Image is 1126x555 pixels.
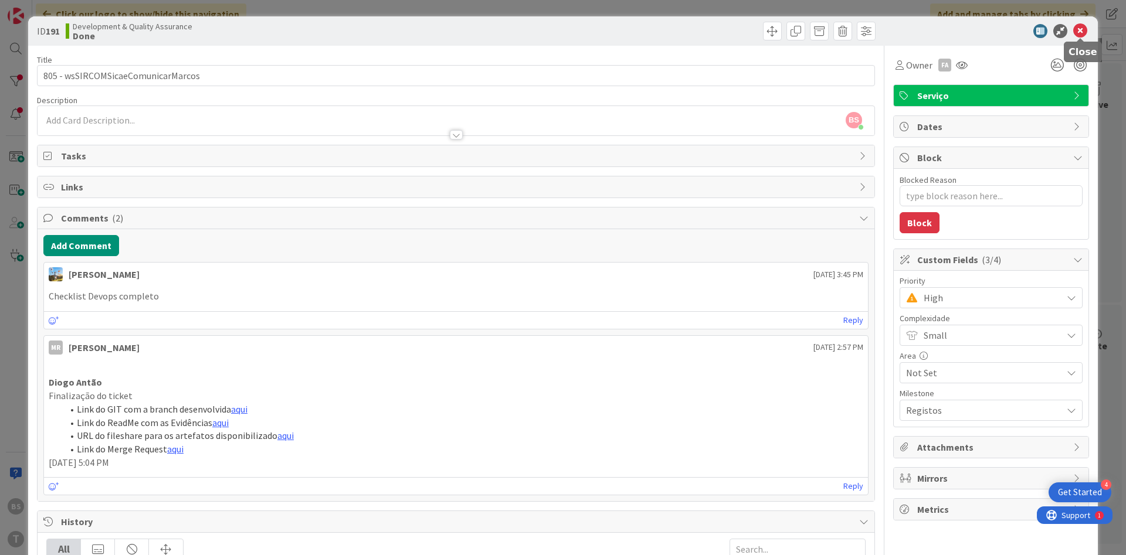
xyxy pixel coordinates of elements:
[917,253,1067,267] span: Custom Fields
[49,457,109,468] span: [DATE] 5:04 PM
[1069,46,1097,57] h5: Close
[938,59,951,71] div: FA
[37,55,52,65] label: Title
[900,314,1083,322] div: Complexidade
[77,417,212,428] span: Link do ReadMe com as Evidências
[61,149,853,163] span: Tasks
[37,24,60,38] span: ID
[900,175,957,185] label: Blocked Reason
[843,313,863,328] a: Reply
[69,267,140,281] div: [PERSON_NAME]
[813,268,863,281] span: [DATE] 3:45 PM
[231,403,247,415] a: aqui
[917,120,1067,134] span: Dates
[917,502,1067,516] span: Metrics
[924,327,1056,343] span: Small
[917,151,1067,165] span: Block
[900,352,1083,360] div: Area
[49,341,63,355] div: MR
[77,403,231,415] span: Link do GIT com a branch desenvolvida
[167,443,184,455] a: aqui
[46,25,60,37] b: 191
[900,389,1083,397] div: Milestone
[1101,479,1111,490] div: 4
[906,58,932,72] span: Owner
[917,88,1067,103] span: Serviço
[77,430,277,441] span: URL do fileshare para os artefatos disponibilizado
[77,443,167,455] span: Link do Merge Request
[49,267,63,281] img: DG
[73,22,192,31] span: Development & Quality Assurance
[924,290,1056,306] span: High
[917,440,1067,454] span: Attachments
[112,212,123,224] span: ( 2 )
[900,277,1083,285] div: Priority
[73,31,192,40] b: Done
[982,254,1001,265] span: ( 3/4 )
[813,341,863,353] span: [DATE] 2:57 PM
[69,341,140,355] div: [PERSON_NAME]
[906,365,1056,381] span: Not Set
[61,5,64,14] div: 1
[906,402,1056,418] span: Registos
[49,390,133,401] span: Finalização do ticket
[61,211,853,225] span: Comments
[900,212,940,233] button: Block
[61,180,853,194] span: Links
[212,417,229,428] a: aqui
[37,65,875,86] input: type card name here...
[37,95,77,105] span: Description
[846,112,862,128] span: BS
[25,2,53,16] span: Support
[61,515,853,529] span: History
[1049,482,1111,502] div: Open Get Started checklist, remaining modules: 4
[843,479,863,493] a: Reply
[917,471,1067,485] span: Mirrors
[49,290,863,303] p: Checklist Devops completo
[1058,486,1102,498] div: Get Started
[277,430,294,441] a: aqui
[43,235,119,256] button: Add Comment
[49,376,102,388] strong: Diogo Antão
